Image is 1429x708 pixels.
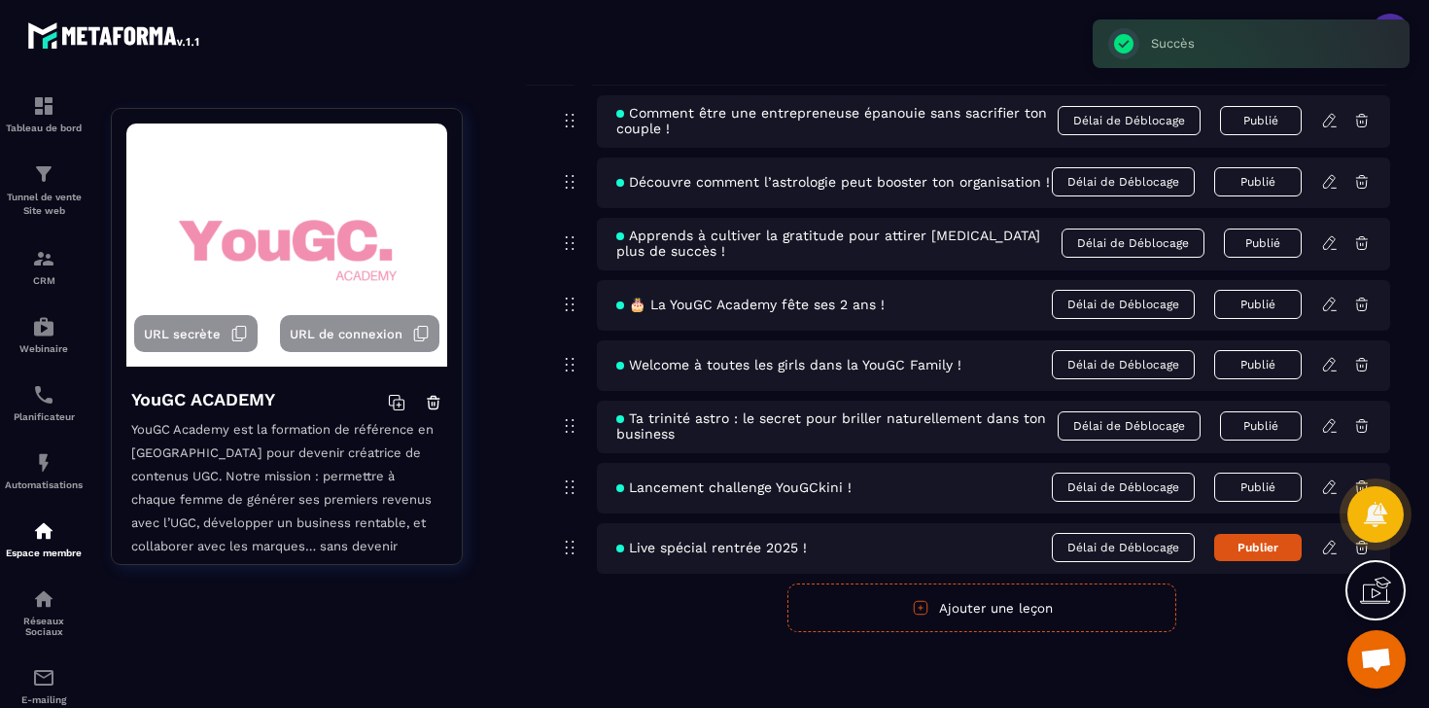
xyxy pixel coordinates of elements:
span: Délai de Déblocage [1052,473,1195,502]
a: automationsautomationsWebinaire [5,301,83,369]
span: Délai de Déblocage [1062,229,1204,258]
p: CRM [5,275,83,286]
span: Délai de Déblocage [1058,106,1201,135]
button: Publié [1214,350,1302,379]
p: Webinaire [5,343,83,354]
button: Publier [1214,534,1302,561]
img: formation [32,94,55,118]
span: URL secrète [144,327,221,341]
div: Ouvrir le chat [1347,630,1406,689]
img: logo [27,18,202,53]
a: formationformationTunnel de vente Site web [5,148,83,232]
img: background [126,124,447,367]
img: formation [32,247,55,270]
span: Comment être une entrepreneuse épanouie sans sacrifier ton couple ! [616,105,1058,136]
img: automations [32,315,55,338]
img: email [32,666,55,690]
span: Délai de Déblocage [1052,167,1195,196]
button: URL de connexion [280,315,439,352]
img: automations [32,519,55,543]
img: automations [32,451,55,475]
button: Publié [1214,290,1302,319]
p: Tableau de bord [5,123,83,133]
button: Ajouter une leçon [787,584,1176,632]
a: automationsautomationsEspace membre [5,505,83,573]
button: Publié [1214,167,1302,196]
button: Publié [1220,106,1302,135]
img: formation [32,162,55,186]
p: Réseaux Sociaux [5,616,83,637]
p: Automatisations [5,479,83,490]
span: URL de connexion [290,327,402,341]
span: Welcome à toutes les girls dans la YouGC Family ! [616,357,961,372]
span: Délai de Déblocage [1052,350,1195,379]
span: Découvre comment l’astrologie peut booster ton organisation ! [616,174,1050,190]
span: Apprends à cultiver la gratitude pour attirer [MEDICAL_DATA] plus de succès ! [616,228,1062,259]
a: formationformationCRM [5,232,83,301]
span: 🎂 La YouGC Academy fête ses 2 ans ! [616,297,885,312]
span: Lancement challenge YouGCkini ! [616,479,852,495]
p: YouGC Academy est la formation de référence en [GEOGRAPHIC_DATA] pour devenir créatrice de conten... [131,418,442,602]
span: Ta trinité astro : le secret pour briller naturellement dans ton business [616,410,1058,442]
h4: YouGC ACADEMY [131,386,275,413]
p: E-mailing [5,694,83,705]
button: Publié [1214,473,1302,502]
span: Live spécial rentrée 2025 ! [616,540,807,555]
img: social-network [32,587,55,611]
span: Délai de Déblocage [1058,411,1201,441]
p: Planificateur [5,411,83,422]
img: scheduler [32,383,55,407]
span: Délai de Déblocage [1052,533,1195,562]
button: URL secrète [134,315,258,352]
button: Publié [1224,229,1302,258]
a: social-networksocial-networkRéseaux Sociaux [5,573,83,652]
a: schedulerschedulerPlanificateur [5,369,83,437]
span: Délai de Déblocage [1052,290,1195,319]
p: Espace membre [5,548,83,558]
p: Tunnel de vente Site web [5,191,83,218]
button: Publié [1220,411,1302,441]
a: automationsautomationsAutomatisations [5,437,83,505]
a: formationformationTableau de bord [5,80,83,148]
